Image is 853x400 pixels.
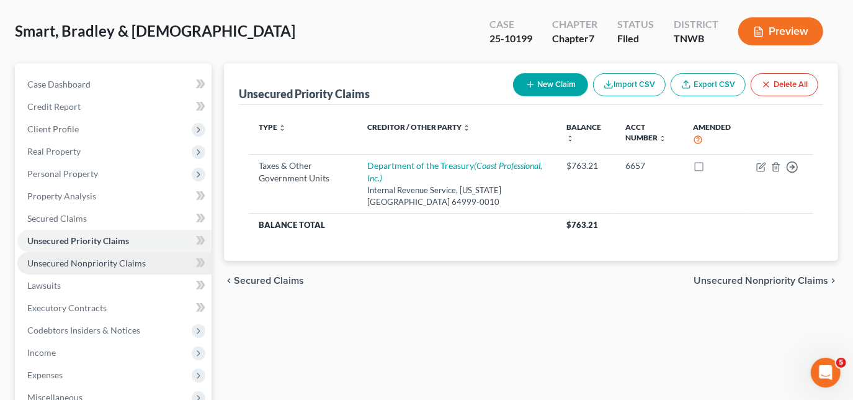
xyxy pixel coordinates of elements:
a: Unsecured Nonpriority Claims [17,252,212,275]
span: Smart, Bradley & [DEMOGRAPHIC_DATA] [15,22,295,40]
a: Export CSV [671,73,746,96]
span: Secured Claims [234,276,304,286]
div: TNWB [674,32,718,46]
div: $763.21 [566,160,605,172]
span: Executory Contracts [27,302,107,313]
span: Income [27,347,56,358]
button: Preview [738,17,823,45]
button: Unsecured Nonpriority Claims chevron_right [694,276,838,286]
span: Unsecured Nonpriority Claims [27,258,146,268]
i: unfold_more [463,124,470,132]
span: Codebtors Insiders & Notices [27,325,140,335]
div: Unsecured Priority Claims [239,86,370,101]
span: Property Analysis [27,191,96,201]
div: Taxes & Other Government Units [259,160,348,184]
a: Department of the Treasury(Coast Professional, Inc.) [367,160,542,183]
button: Import CSV [593,73,666,96]
span: Client Profile [27,124,79,134]
div: District [674,17,718,32]
i: unfold_more [659,135,666,142]
span: Personal Property [27,168,98,179]
a: Creditor / Other Party unfold_more [367,122,470,132]
a: Property Analysis [17,185,212,207]
th: Balance Total [249,214,556,236]
button: Delete All [751,73,818,96]
i: chevron_left [224,276,234,286]
span: Expenses [27,370,63,380]
span: Secured Claims [27,213,87,224]
a: Credit Report [17,96,212,118]
span: Lawsuits [27,280,61,291]
i: chevron_right [828,276,838,286]
a: Executory Contracts [17,297,212,319]
div: Chapter [552,17,597,32]
a: Secured Claims [17,207,212,230]
div: Status [617,17,654,32]
div: Filed [617,32,654,46]
a: Unsecured Priority Claims [17,230,212,252]
iframe: Intercom live chat [811,358,841,388]
div: 6657 [625,160,673,172]
span: Unsecured Priority Claims [27,235,129,246]
a: Type unfold_more [259,122,286,132]
a: Acct Number unfold_more [625,122,666,142]
span: $763.21 [566,220,598,230]
div: Internal Revenue Service, [US_STATE][GEOGRAPHIC_DATA] 64999-0010 [367,184,547,207]
span: Case Dashboard [27,79,91,89]
div: Chapter [552,32,597,46]
span: Unsecured Nonpriority Claims [694,276,828,286]
button: New Claim [513,73,588,96]
span: 5 [836,358,846,368]
span: Credit Report [27,101,81,112]
button: chevron_left Secured Claims [224,276,304,286]
div: Case [489,17,532,32]
th: Amended [684,115,746,154]
a: Case Dashboard [17,73,212,96]
span: Real Property [27,146,81,157]
a: Lawsuits [17,275,212,297]
i: unfold_more [279,124,286,132]
span: 7 [589,32,594,44]
div: 25-10199 [489,32,532,46]
a: Balance unfold_more [566,122,601,142]
i: unfold_more [566,135,574,142]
